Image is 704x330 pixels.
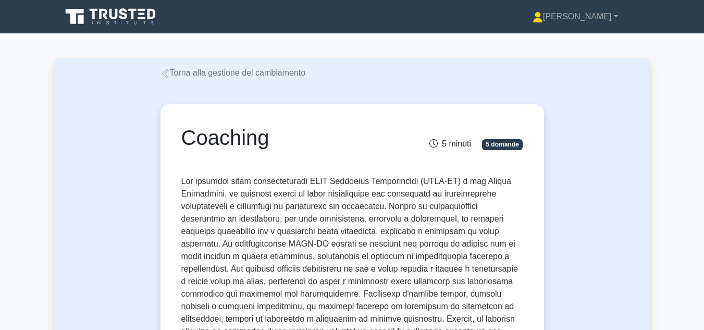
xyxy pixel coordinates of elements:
[181,126,269,149] font: Coaching
[508,6,643,27] a: [PERSON_NAME]
[442,139,471,148] font: 5 minuti
[486,141,518,148] font: 5 domande
[170,68,306,77] font: Torna alla gestione del cambiamento
[160,68,306,77] a: Torna alla gestione del cambiamento
[543,12,612,21] font: [PERSON_NAME]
